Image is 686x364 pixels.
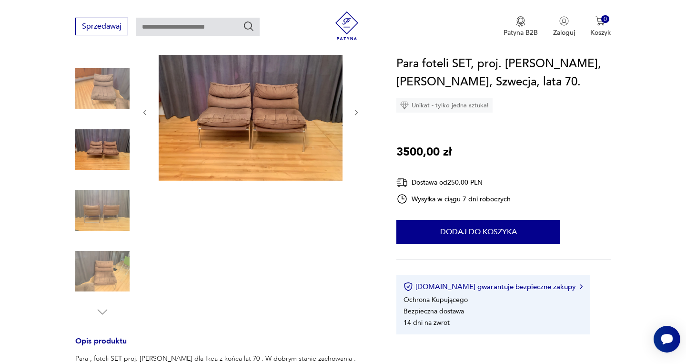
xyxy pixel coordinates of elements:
p: Koszyk [590,28,611,37]
div: Unikat - tylko jedna sztuka! [396,98,493,113]
img: Ikona diamentu [400,101,409,110]
li: Bezpieczna dostawa [404,307,464,316]
img: Ikonka użytkownika [559,16,569,26]
button: Sprzedawaj [75,18,128,35]
p: Patyna B2B [504,28,538,37]
img: Zdjęcie produktu Para foteli SET, proj. Gillis Lundgren, Ikea, Szwecja, lata 70. [159,42,343,181]
button: 0Koszyk [590,16,611,37]
img: Ikona certyfikatu [404,282,413,291]
div: Dostawa od 250,00 PLN [396,177,511,188]
p: 3500,00 zł [396,143,452,161]
img: Zdjęcie produktu Para foteli SET, proj. Gillis Lundgren, Ikea, Szwecja, lata 70. [75,183,130,238]
iframe: Smartsupp widget button [654,326,680,353]
h1: Para foteli SET, proj. [PERSON_NAME], [PERSON_NAME], Szwecja, lata 70. [396,55,610,91]
li: 14 dni na zwrot [404,318,450,327]
button: Patyna B2B [504,16,538,37]
img: Ikona dostawy [396,177,408,188]
div: Wysyłka w ciągu 7 dni roboczych [396,193,511,205]
img: Ikona koszyka [595,16,605,26]
img: Zdjęcie produktu Para foteli SET, proj. Gillis Lundgren, Ikea, Szwecja, lata 70. [75,244,130,299]
h3: Opis produktu [75,338,373,354]
img: Patyna - sklep z meblami i dekoracjami vintage [333,11,361,40]
img: Ikona strzałki w prawo [580,284,583,289]
a: Ikona medaluPatyna B2B [504,16,538,37]
img: Ikona medalu [516,16,525,27]
p: Zaloguj [553,28,575,37]
img: Zdjęcie produktu Para foteli SET, proj. Gillis Lundgren, Ikea, Szwecja, lata 70. [75,62,130,116]
button: Dodaj do koszyka [396,220,560,244]
button: Zaloguj [553,16,575,37]
button: Szukaj [243,21,254,32]
li: Ochrona Kupującego [404,295,468,304]
button: [DOMAIN_NAME] gwarantuje bezpieczne zakupy [404,282,582,291]
img: Zdjęcie produktu Para foteli SET, proj. Gillis Lundgren, Ikea, Szwecja, lata 70. [75,123,130,177]
a: Sprzedawaj [75,24,128,31]
div: 0 [601,15,609,23]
